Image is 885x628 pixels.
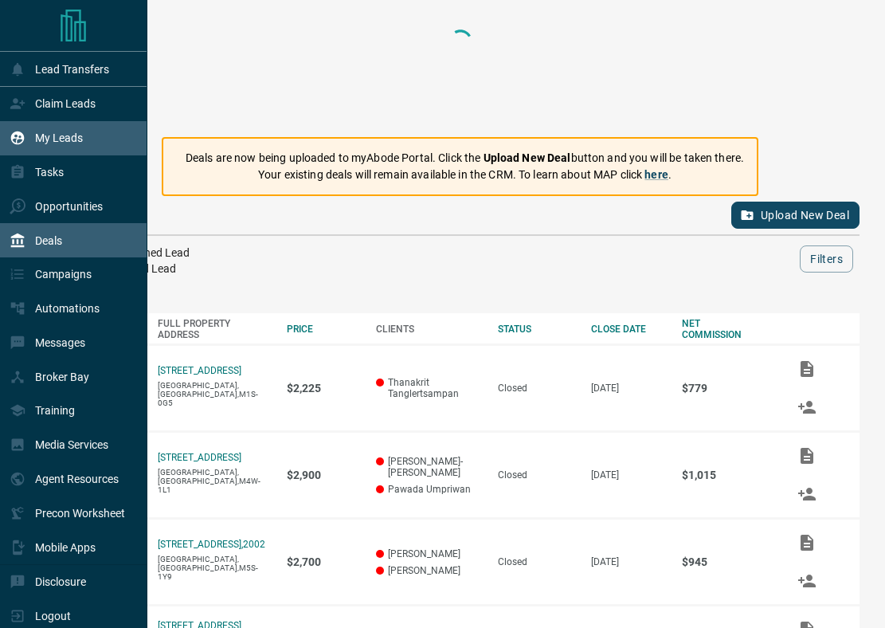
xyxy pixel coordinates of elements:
strong: Upload New Deal [484,151,571,164]
p: [DATE] [591,383,666,394]
p: [PERSON_NAME]-[PERSON_NAME] [376,456,482,478]
span: Add / View Documents [788,449,826,461]
a: [STREET_ADDRESS] [158,452,241,463]
p: [PERSON_NAME] [376,565,482,576]
span: Add / View Documents [788,536,826,548]
button: Filters [800,245,853,273]
p: Thanakrit Tanglertsampan [376,377,482,399]
p: $2,700 [287,555,360,568]
div: STATUS [498,324,575,335]
p: Pawada Umpriwan [376,484,482,495]
p: [PERSON_NAME] [376,548,482,559]
a: [STREET_ADDRESS],2002 [158,539,265,550]
p: $2,225 [287,382,360,394]
p: Your existing deals will remain available in the CRM. To learn about MAP click . [186,167,744,183]
p: Deals are now being uploaded to myAbode Portal. Click the button and you will be taken there. [186,150,744,167]
div: NET COMMISSION [682,318,772,340]
span: Match Clients [788,575,826,586]
div: Loading [444,26,476,121]
p: [GEOGRAPHIC_DATA],[GEOGRAPHIC_DATA],M5S-1Y9 [158,555,271,581]
div: Closed [498,469,575,481]
p: [DATE] [591,469,666,481]
span: Match Clients [788,488,826,499]
p: [GEOGRAPHIC_DATA],[GEOGRAPHIC_DATA],M1S-0G5 [158,381,271,407]
div: FULL PROPERTY ADDRESS [158,318,271,340]
p: [DATE] [591,556,666,567]
span: Match Clients [788,401,826,412]
a: here [644,168,668,181]
p: $945 [682,555,772,568]
div: PRICE [287,324,360,335]
div: CLIENTS [376,324,482,335]
p: [GEOGRAPHIC_DATA],[GEOGRAPHIC_DATA],M4W-1L1 [158,468,271,494]
button: Upload New Deal [731,202,860,229]
p: $1,015 [682,469,772,481]
p: $779 [682,382,772,394]
a: [STREET_ADDRESS] [158,365,241,376]
div: Closed [498,556,575,567]
span: Add / View Documents [788,363,826,374]
div: CLOSE DATE [591,324,666,335]
div: Closed [498,383,575,394]
p: $2,900 [287,469,360,481]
